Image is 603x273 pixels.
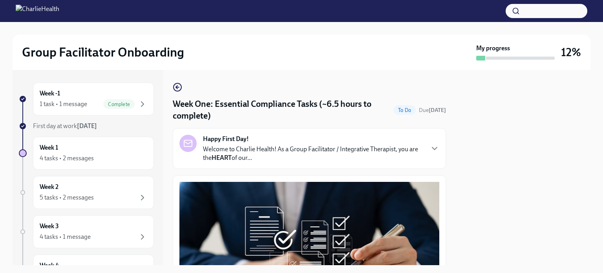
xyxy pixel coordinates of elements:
a: Week 25 tasks • 2 messages [19,176,154,209]
strong: HEART [212,154,232,161]
div: 5 tasks • 2 messages [40,193,94,202]
strong: Happy First Day! [203,135,249,143]
span: September 22nd, 2025 10:00 [419,106,446,114]
span: Complete [103,101,135,107]
span: First day at work [33,122,97,130]
strong: [DATE] [429,107,446,114]
img: CharlieHealth [16,5,59,17]
h6: Week 4 [40,261,59,270]
p: Welcome to Charlie Health! As a Group Facilitator / Integrative Therapist, you are the of our... [203,145,424,162]
a: Week 14 tasks • 2 messages [19,137,154,170]
a: First day at work[DATE] [19,122,154,130]
a: Week -11 task • 1 messageComplete [19,82,154,115]
h3: 12% [561,45,581,59]
strong: My progress [476,44,510,53]
div: 1 task • 1 message [40,100,87,108]
h6: Week 2 [40,183,58,191]
h4: Week One: Essential Compliance Tasks (~6.5 hours to complete) [173,98,390,122]
div: 4 tasks • 2 messages [40,154,94,163]
a: Week 34 tasks • 1 message [19,215,154,248]
h6: Week 1 [40,143,58,152]
span: To Do [393,107,416,113]
h6: Week 3 [40,222,59,231]
span: Due [419,107,446,114]
h6: Week -1 [40,89,60,98]
strong: [DATE] [77,122,97,130]
div: 4 tasks • 1 message [40,233,91,241]
h2: Group Facilitator Onboarding [22,44,184,60]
